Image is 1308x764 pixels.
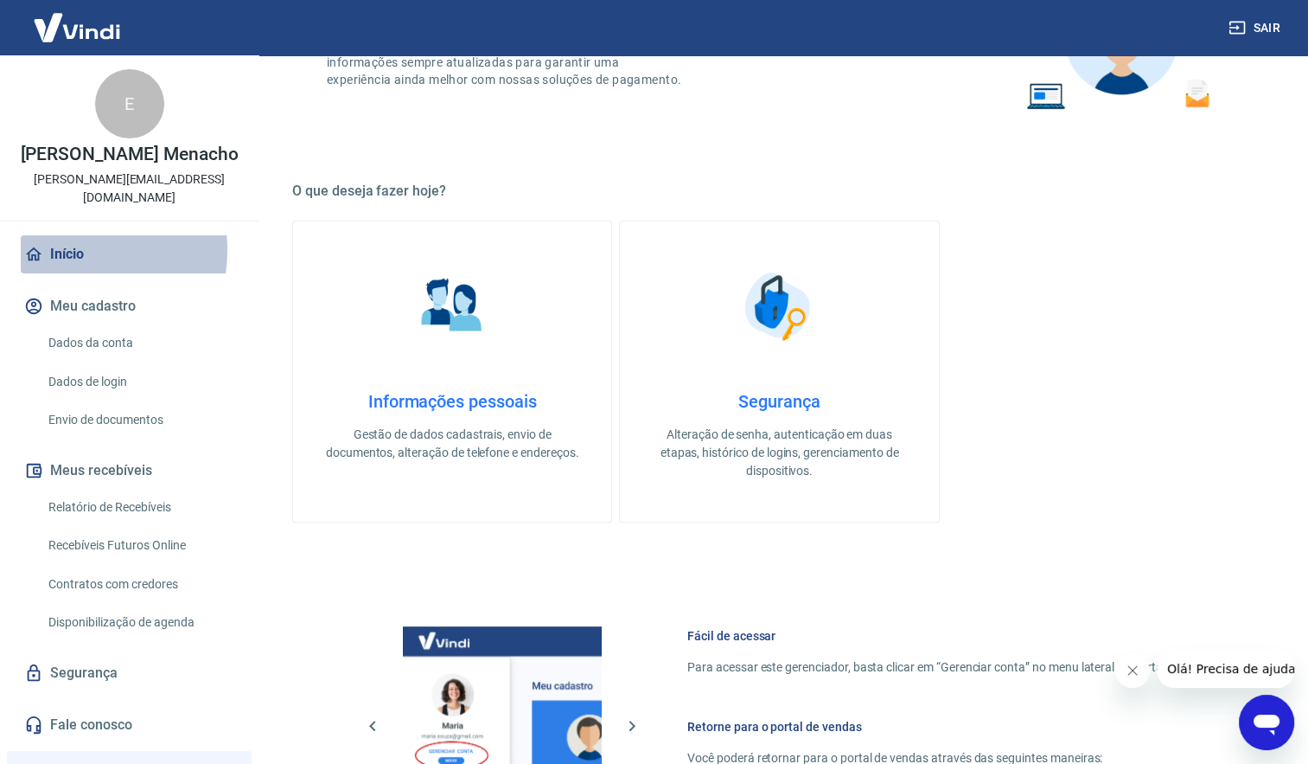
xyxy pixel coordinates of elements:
[21,235,238,273] a: Início
[21,145,239,164] p: [PERSON_NAME] Menacho
[648,426,910,480] p: Alteração de senha, autenticação em duas etapas, histórico de logins, gerenciamento de dispositivos.
[292,183,1267,200] h5: O que deseja fazer hoje?
[648,391,910,412] h4: Segurança
[41,605,238,640] a: Disponibilização de agenda
[1157,650,1294,688] iframe: Mensagem da empresa
[21,287,238,325] button: Meu cadastro
[41,402,238,438] a: Envio de documentos
[10,12,145,26] span: Olá! Precisa de ajuda?
[321,426,584,462] p: Gestão de dados cadastrais, envio de documentos, alteração de telefone e endereços.
[321,391,584,412] h4: Informações pessoais
[1239,695,1294,750] iframe: Botão para abrir a janela de mensagens
[21,706,238,744] a: Fale conosco
[292,221,612,523] a: Informações pessoaisInformações pessoaisGestão de dados cadastrais, envio de documentos, alteraçã...
[95,69,164,138] div: E
[687,658,1225,677] p: Para acessar este gerenciador, basta clicar em “Gerenciar conta” no menu lateral do portal de ven...
[21,654,238,692] a: Segurança
[14,170,245,207] p: [PERSON_NAME][EMAIL_ADDRESS][DOMAIN_NAME]
[687,718,1225,735] h6: Retorne para o portal de vendas
[736,263,822,350] img: Segurança
[41,325,238,361] a: Dados da conta
[1225,12,1287,44] button: Sair
[619,221,939,523] a: SegurançaSegurançaAlteração de senha, autenticação em duas etapas, histórico de logins, gerenciam...
[687,627,1225,645] h6: Fácil de acessar
[1115,653,1150,688] iframe: Fechar mensagem
[409,263,495,350] img: Informações pessoais
[21,1,133,54] img: Vindi
[41,490,238,525] a: Relatório de Recebíveis
[21,452,238,490] button: Meus recebíveis
[41,528,238,563] a: Recebíveis Futuros Online
[41,364,238,400] a: Dados de login
[41,567,238,602] a: Contratos com credores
